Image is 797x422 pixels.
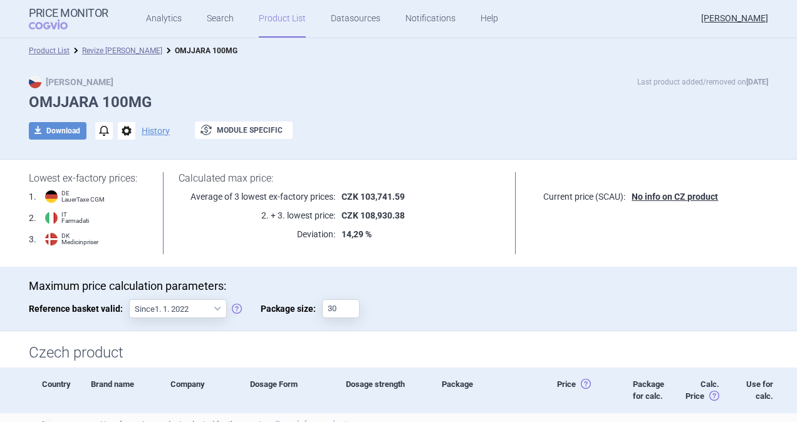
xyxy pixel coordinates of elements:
[45,190,58,203] img: Germany
[29,299,129,318] span: Reference basket valid:
[336,368,432,413] div: Dosage strength
[637,76,768,88] p: Last product added/removed on
[29,46,70,55] a: Product List
[61,233,98,245] span: DK Medicinpriser
[29,344,768,362] h1: Czech product
[161,368,241,413] div: Company
[70,44,162,57] li: Revize Max Price
[129,299,227,318] select: Reference basket valid:
[531,190,625,203] p: Current price (SCAU):
[29,7,108,31] a: Price MonitorCOGVIO
[29,233,36,245] span: 3 .
[261,299,322,318] span: Package size:
[45,233,58,245] img: Denmark
[142,126,170,135] button: History
[29,44,70,57] li: Product List
[341,229,372,239] strong: 14,29 %
[735,368,779,413] div: Use for calc.
[322,299,360,318] input: Package size:
[528,368,623,413] div: Price
[29,190,36,203] span: 1 .
[81,368,161,413] div: Brand name
[341,192,405,202] strong: CZK 103,741.59
[672,368,736,413] div: Calc. Price
[162,44,237,57] li: OMJJARA 100MG
[29,19,85,29] span: COGVIO
[179,228,335,240] p: Deviation:
[29,279,768,293] p: Maximum price calculation parameters:
[195,121,293,139] button: Module specific
[432,368,528,413] div: Package
[82,46,162,55] a: Revize [PERSON_NAME]
[241,368,336,413] div: Dosage Form
[632,192,718,202] strong: No info on CZ product
[179,172,501,184] h1: Calculated max price:
[29,122,86,140] button: Download
[341,210,405,220] strong: CZK 108,930.38
[746,78,768,86] strong: [DATE]
[175,46,237,55] strong: OMJJARA 100MG
[623,368,672,413] div: Package for calc.
[45,212,58,224] img: Italy
[29,93,768,111] h1: OMJJARA 100MG
[29,212,36,224] span: 2 .
[179,190,335,203] p: Average of 3 lowest ex-factory prices:
[29,172,147,184] h1: Lowest ex-factory prices:
[33,368,81,413] div: Country
[29,7,108,19] strong: Price Monitor
[61,212,89,224] span: IT Farmadati
[29,76,41,88] img: CZ
[61,190,105,203] span: DE LauerTaxe CGM
[29,77,113,87] strong: [PERSON_NAME]
[179,209,335,222] p: 2. + 3. lowest price:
